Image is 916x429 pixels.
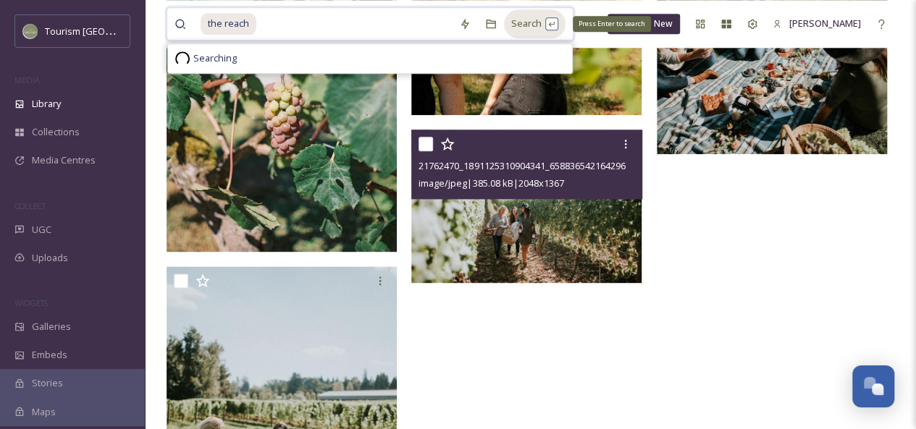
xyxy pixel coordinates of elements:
span: Media Centres [32,153,96,167]
span: Uploads [32,251,68,265]
span: WIDGETS [14,297,48,308]
span: Maps [32,405,56,419]
span: [PERSON_NAME] [789,17,861,30]
span: Galleries [32,320,71,334]
span: COLLECT [14,200,46,211]
div: Search [504,9,566,38]
img: 21762470_1891125310904341_6588365421642969781_o.jpg [411,129,642,283]
a: [PERSON_NAME] [765,9,868,38]
span: MEDIA [14,75,40,85]
img: Abbotsford_Snapsea.png [23,24,38,38]
span: Embeds [32,348,67,362]
span: Library [32,97,61,111]
span: Searching [193,51,237,65]
div: Press Enter to search [573,16,651,32]
span: 21762470_1891125310904341_6588365421642969781_o.jpg [419,158,671,172]
span: Stories [32,376,63,390]
span: Tourism [GEOGRAPHIC_DATA] [45,24,175,38]
span: image/jpeg | 385.08 kB | 2048 x 1367 [419,177,563,190]
a: What's New [608,14,680,34]
span: Collections [32,125,80,139]
span: the reach [201,13,256,34]
span: UGC [32,223,51,237]
button: Open Chat [852,365,894,407]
